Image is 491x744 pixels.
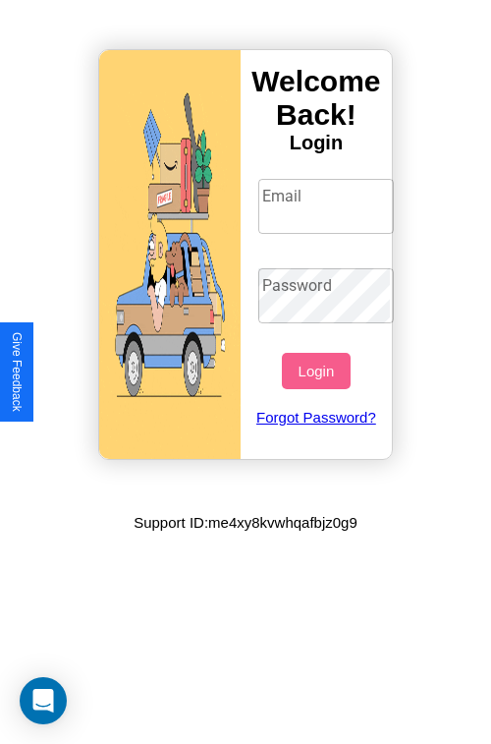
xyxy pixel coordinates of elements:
[20,677,67,724] div: Open Intercom Messenger
[241,65,392,132] h3: Welcome Back!
[134,509,357,536] p: Support ID: me4xy8kvwhqafbjz0g9
[99,50,241,459] img: gif
[282,353,350,389] button: Login
[10,332,24,412] div: Give Feedback
[248,389,385,445] a: Forgot Password?
[241,132,392,154] h4: Login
